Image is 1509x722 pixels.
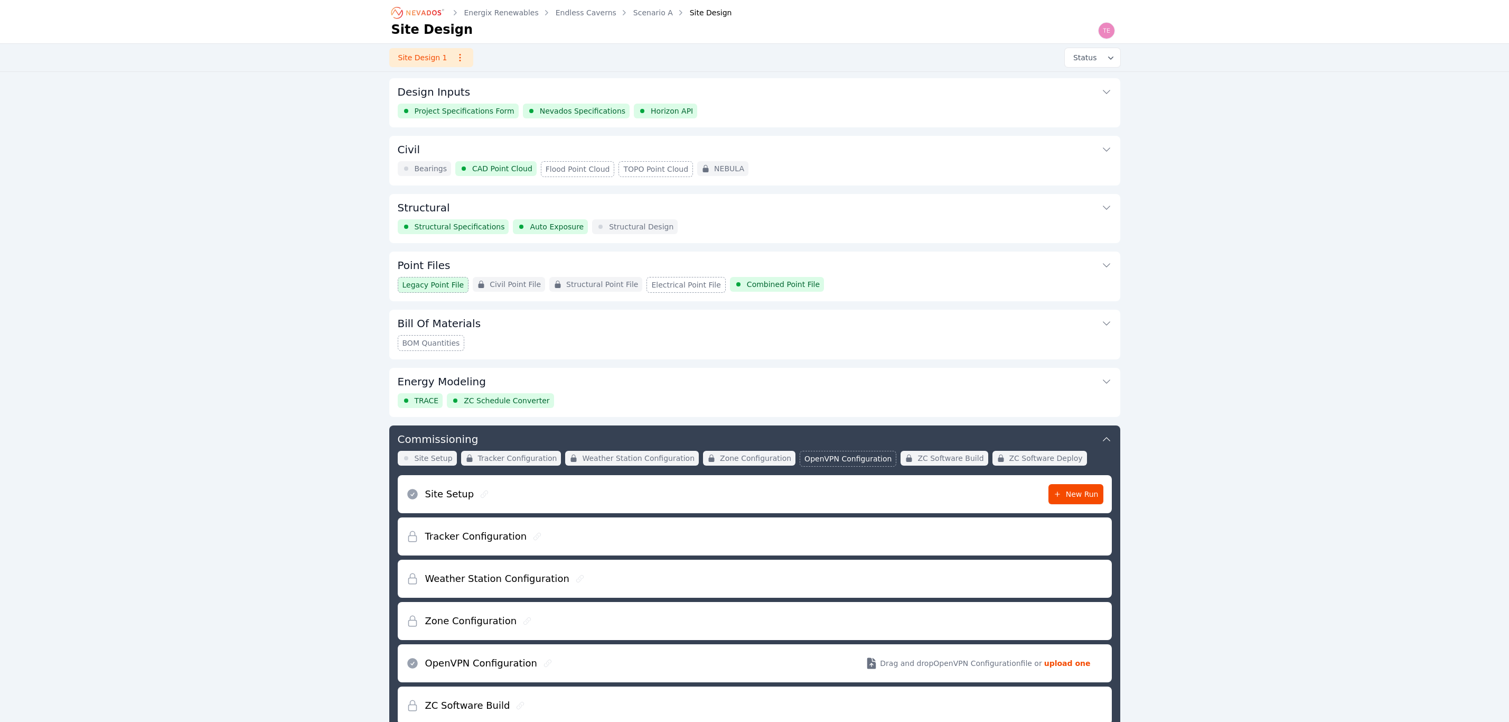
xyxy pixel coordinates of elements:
h3: Civil [398,142,420,157]
span: TOPO Point Cloud [623,164,688,174]
div: Point FilesLegacy Point FileCivil Point FileStructural Point FileElectrical Point FileCombined Po... [389,252,1120,301]
h3: Point Files [398,258,451,273]
span: TRACE [415,395,439,406]
span: Electrical Point File [651,280,720,290]
h3: Structural [398,200,450,215]
span: Nevados Specifications [540,106,625,116]
span: Structural Point File [566,279,638,290]
div: CivilBearingsCAD Point CloudFlood Point CloudTOPO Point CloudNEBULA [389,136,1120,186]
h2: OpenVPN Configuration [425,656,538,671]
h2: Site Setup [425,487,474,502]
button: Point Files [398,252,1112,277]
span: Status [1069,52,1097,63]
h2: Zone Configuration [425,614,517,628]
span: ZC Software Deploy [1009,453,1083,464]
span: Tracker Configuration [478,453,557,464]
div: Energy ModelingTRACEZC Schedule Converter [389,368,1120,417]
span: Structural Specifications [415,221,505,232]
button: Energy Modeling [398,368,1112,393]
button: Bill Of Materials [398,310,1112,335]
button: Drag and dropOpenVPN Configurationfile or upload one [852,649,1103,678]
div: Design InputsProject Specifications FormNevados SpecificationsHorizon API [389,78,1120,127]
a: Endless Caverns [556,7,616,18]
a: New Run [1048,484,1103,504]
button: Status [1065,48,1120,67]
a: Energix Renewables [464,7,539,18]
h2: Weather Station Configuration [425,571,569,586]
span: New Run [1053,489,1099,499]
span: Combined Point File [747,279,820,290]
div: Bill Of MaterialsBOM Quantities [389,310,1120,359]
h3: Design Inputs [398,85,471,99]
button: Design Inputs [398,78,1112,104]
span: Horizon API [651,106,693,116]
h2: ZC Software Build [425,698,510,713]
span: Bearings [415,163,447,174]
button: Civil [398,136,1112,161]
strong: upload one [1044,658,1091,669]
h2: Tracker Configuration [425,529,527,544]
h1: Site Design [391,21,473,38]
a: Site Design 1 [389,48,473,67]
button: Commissioning [398,425,1112,451]
h3: Energy Modeling [398,374,486,389]
span: Site Setup [415,453,453,464]
span: ZC Software Build [917,453,983,464]
span: OpenVPN Configuration [804,453,892,464]
h3: Bill Of Materials [398,316,481,331]
span: Weather Station Configuration [582,453,695,464]
span: Flood Point Cloud [546,164,610,174]
span: ZC Schedule Converter [464,395,549,406]
span: Legacy Point File [402,280,464,290]
span: Zone Configuration [720,453,791,464]
div: StructuralStructural SpecificationsAuto ExposureStructural Design [389,194,1120,243]
button: Structural [398,194,1112,219]
h3: Commissioning [398,432,479,447]
span: NEBULA [714,163,744,174]
span: CAD Point Cloud [472,163,532,174]
span: Structural Design [609,221,673,232]
span: Civil Point File [490,279,541,290]
div: Site Design [675,7,732,18]
span: BOM Quantities [402,338,460,348]
span: Drag and drop OpenVPN Configuration file or [880,658,1042,669]
a: Scenario A [633,7,673,18]
span: Project Specifications Form [415,106,514,116]
span: Auto Exposure [530,221,584,232]
img: Ted Elliott [1098,22,1115,39]
nav: Breadcrumb [391,4,732,21]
